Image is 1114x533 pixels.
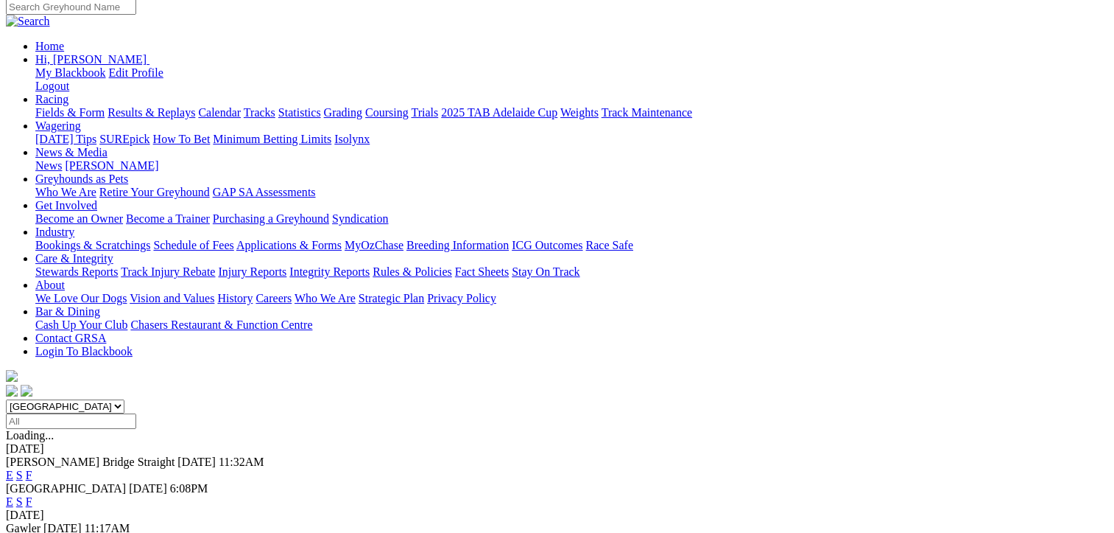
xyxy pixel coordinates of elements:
[35,318,1108,332] div: Bar & Dining
[289,265,370,278] a: Integrity Reports
[26,469,32,481] a: F
[213,186,316,198] a: GAP SA Assessments
[35,173,128,185] a: Greyhounds as Pets
[278,106,321,119] a: Statistics
[334,133,370,145] a: Isolynx
[512,239,582,251] a: ICG Outcomes
[35,226,74,238] a: Industry
[35,80,69,92] a: Logout
[107,106,195,119] a: Results & Replays
[130,292,214,304] a: Vision and Values
[35,159,62,172] a: News
[35,345,133,358] a: Login To Blackbook
[560,106,599,119] a: Weights
[16,495,23,508] a: S
[455,265,509,278] a: Fact Sheets
[26,495,32,508] a: F
[153,133,211,145] a: How To Bet
[35,133,96,145] a: [DATE] Tips
[35,119,81,132] a: Wagering
[213,212,329,225] a: Purchasing a Greyhound
[35,265,118,278] a: Stewards Reports
[35,265,1108,279] div: Care & Integrity
[35,159,1108,173] div: News & Media
[130,318,312,331] a: Chasers Restaurant & Function Centre
[35,66,106,79] a: My Blackbook
[602,106,692,119] a: Track Maintenance
[35,186,96,198] a: Who We Are
[35,305,100,318] a: Bar & Dining
[121,265,215,278] a: Track Injury Rebate
[35,106,1108,119] div: Racing
[35,252,113,265] a: Care & Integrity
[6,482,126,495] span: [GEOGRAPHIC_DATA]
[244,106,275,119] a: Tracks
[35,199,97,212] a: Get Involved
[35,106,105,119] a: Fields & Form
[441,106,557,119] a: 2025 TAB Adelaide Cup
[35,332,106,344] a: Contact GRSA
[345,239,403,251] a: MyOzChase
[427,292,496,304] a: Privacy Policy
[6,414,136,429] input: Select date
[411,106,438,119] a: Trials
[324,106,362,119] a: Grading
[365,106,409,119] a: Coursing
[16,469,23,481] a: S
[332,212,388,225] a: Syndication
[198,106,241,119] a: Calendar
[236,239,342,251] a: Applications & Forms
[6,456,174,468] span: [PERSON_NAME] Bridge Straight
[35,133,1108,146] div: Wagering
[213,133,331,145] a: Minimum Betting Limits
[373,265,452,278] a: Rules & Policies
[35,279,65,291] a: About
[35,146,107,158] a: News & Media
[6,469,13,481] a: E
[406,239,509,251] a: Breeding Information
[6,370,18,382] img: logo-grsa-white.png
[218,265,286,278] a: Injury Reports
[126,212,210,225] a: Become a Trainer
[6,495,13,508] a: E
[219,456,264,468] span: 11:32AM
[99,133,149,145] a: SUREpick
[109,66,163,79] a: Edit Profile
[359,292,424,304] a: Strategic Plan
[6,385,18,397] img: facebook.svg
[35,53,149,66] a: Hi, [PERSON_NAME]
[35,292,1108,305] div: About
[35,212,1108,226] div: Get Involved
[35,318,127,331] a: Cash Up Your Club
[129,482,167,495] span: [DATE]
[35,212,123,225] a: Become an Owner
[217,292,253,304] a: History
[21,385,32,397] img: twitter.svg
[512,265,579,278] a: Stay On Track
[65,159,158,172] a: [PERSON_NAME]
[35,40,64,52] a: Home
[170,482,208,495] span: 6:08PM
[35,292,127,304] a: We Love Our Dogs
[153,239,233,251] a: Schedule of Fees
[35,239,150,251] a: Bookings & Scratchings
[585,239,632,251] a: Race Safe
[177,456,216,468] span: [DATE]
[99,186,210,198] a: Retire Your Greyhound
[35,186,1108,199] div: Greyhounds as Pets
[255,292,292,304] a: Careers
[35,93,68,105] a: Racing
[35,239,1108,252] div: Industry
[35,66,1108,93] div: Hi, [PERSON_NAME]
[35,53,147,66] span: Hi, [PERSON_NAME]
[6,15,50,28] img: Search
[6,429,54,442] span: Loading...
[6,509,1108,522] div: [DATE]
[295,292,356,304] a: Who We Are
[6,442,1108,456] div: [DATE]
